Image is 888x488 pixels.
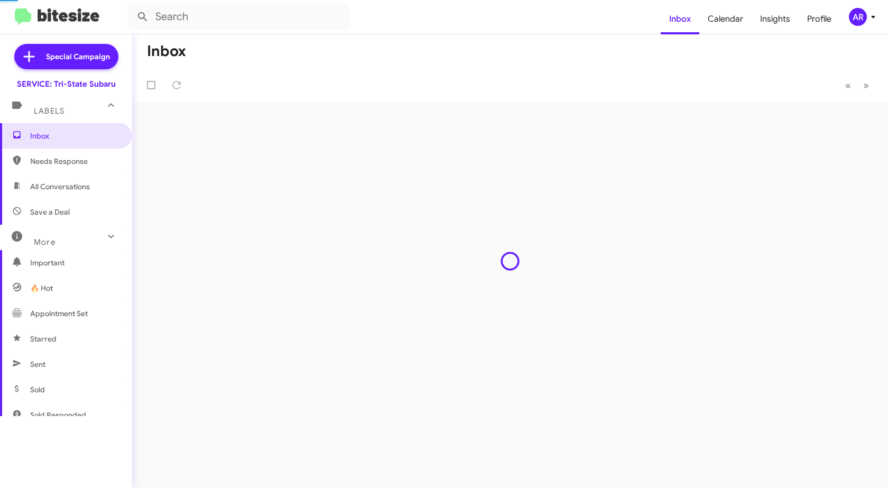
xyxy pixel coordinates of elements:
span: Sold Responded [30,410,86,420]
span: Needs Response [30,156,120,167]
span: Special Campaign [46,51,110,62]
div: SERVICE: Tri-State Subaru [17,79,116,89]
span: Sold [30,384,45,395]
a: Inbox [661,4,699,34]
a: Profile [799,4,840,34]
span: Important [30,257,120,268]
span: Inbox [30,131,120,141]
button: Next [857,75,875,96]
span: Appointment Set [30,308,88,319]
span: Labels [34,106,64,116]
div: AR [849,8,867,26]
a: Insights [752,4,799,34]
nav: Page navigation example [839,75,875,96]
button: Previous [839,75,857,96]
input: Search [128,4,350,30]
span: » [863,79,869,92]
a: Special Campaign [14,44,118,69]
button: AR [840,8,876,26]
span: All Conversations [30,181,90,192]
span: 🔥 Hot [30,283,53,293]
span: Sent [30,359,45,370]
h1: Inbox [147,43,186,60]
span: Save a Deal [30,207,70,217]
a: Calendar [699,4,752,34]
span: « [845,79,851,92]
span: More [34,237,55,247]
span: Starred [30,334,57,344]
